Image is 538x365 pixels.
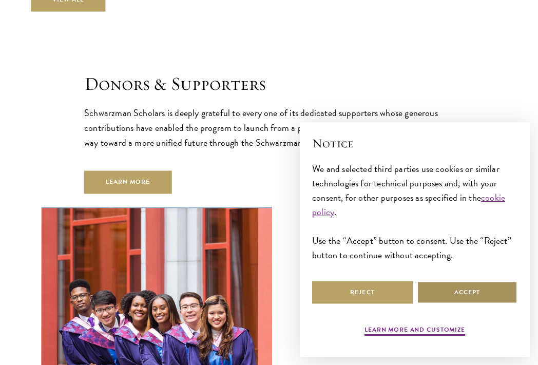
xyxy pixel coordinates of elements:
h1: Donors & Supporters [84,73,454,95]
button: Accept [417,281,517,304]
a: Learn More [84,170,172,194]
button: Learn more and customize [364,325,465,337]
a: cookie policy [312,190,505,219]
p: Schwarzman Scholars is deeply grateful to every one of its dedicated supporters whose generous co... [84,105,454,150]
h2: Notice [312,135,517,152]
button: Reject [312,281,413,304]
div: We and selected third parties use cookies or similar technologies for technical purposes and, wit... [312,162,517,263]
